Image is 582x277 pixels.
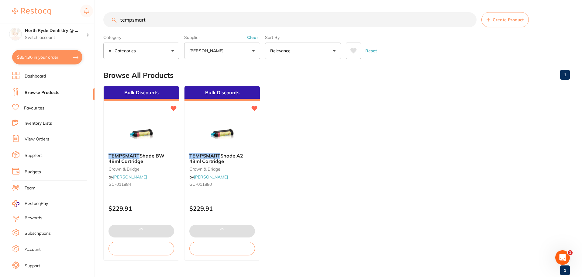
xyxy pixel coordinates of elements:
[189,153,255,164] b: TEMPSMART Shade A2 48ml Cartridge
[568,250,573,255] span: 1
[108,174,147,180] span: by
[189,167,255,171] small: crown & bridge
[103,43,179,59] button: All Categories
[113,174,147,180] a: [PERSON_NAME]
[25,263,40,269] a: Support
[12,8,51,15] img: Restocq Logo
[189,174,228,180] span: by
[108,182,131,187] span: GC-011884
[560,264,570,276] a: 1
[25,169,41,175] a: Budgets
[108,167,174,171] small: crown & bridge
[202,118,242,148] img: TEMPSMART Shade A2 48ml Cartridge
[184,43,260,59] button: [PERSON_NAME]
[189,182,212,187] span: GC-011880
[265,35,341,40] label: Sort By
[108,153,139,159] em: TEMPSMART
[108,205,174,212] p: $229.91
[108,153,174,164] b: TEMPSMART Shade BW 48ml Cartridge
[560,69,570,81] a: 1
[270,48,293,54] p: Relevance
[12,5,51,19] a: Restocq Logo
[184,35,260,40] label: Supplier
[122,118,161,148] img: TEMPSMART Shade BW 48ml Cartridge
[493,17,524,22] span: Create Product
[245,35,260,40] button: Clear
[108,153,164,164] span: Shade BW 48ml Cartridge
[265,43,341,59] button: Relevance
[103,12,477,27] input: Search Products
[9,28,22,40] img: North Ryde Dentistry @ Macquarie Park
[189,153,220,159] em: TEMPSMART
[25,230,51,237] a: Subscriptions
[25,90,59,96] a: Browse Products
[103,71,174,80] h2: Browse All Products
[12,200,19,207] img: RestocqPay
[25,201,48,207] span: RestocqPay
[12,50,82,64] button: $894.96 in your order
[189,153,243,164] span: Shade A2 48ml Cartridge
[25,28,86,34] h4: North Ryde Dentistry @ Macquarie Park
[108,48,138,54] p: All Categories
[555,250,570,265] iframe: Intercom live chat
[23,120,52,126] a: Inventory Lists
[104,86,179,101] div: Bulk Discounts
[184,86,260,101] div: Bulk Discounts
[12,200,48,207] a: RestocqPay
[189,205,255,212] p: $229.91
[25,215,42,221] a: Rewards
[25,247,41,253] a: Account
[25,136,49,142] a: View Orders
[481,12,529,27] button: Create Product
[189,48,226,54] p: [PERSON_NAME]
[25,73,46,79] a: Dashboard
[24,105,44,111] a: Favourites
[194,174,228,180] a: [PERSON_NAME]
[25,35,86,41] p: Switch account
[363,43,379,59] button: Reset
[103,35,179,40] label: Category
[25,185,35,191] a: Team
[25,153,43,159] a: Suppliers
